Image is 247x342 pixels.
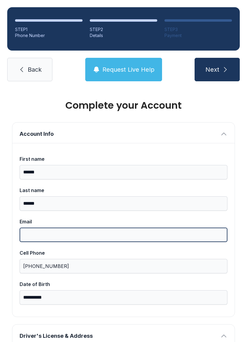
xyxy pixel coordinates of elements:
div: First name [20,155,227,163]
div: Phone Number [15,33,83,39]
div: STEP 3 [164,26,232,33]
span: Next [205,65,219,74]
div: Payment [164,33,232,39]
h1: Complete your Account [12,101,235,110]
input: Email [20,228,227,242]
button: Account Info [12,123,235,143]
div: Cell Phone [20,249,227,256]
span: Back [28,65,42,74]
span: Driver's License & Address [20,332,218,340]
div: Last name [20,187,227,194]
span: Request Live Help [102,65,155,74]
div: Email [20,218,227,225]
span: Account Info [20,130,218,138]
div: Date of Birth [20,281,227,288]
div: Details [90,33,157,39]
input: Last name [20,196,227,211]
input: Date of Birth [20,290,227,305]
input: Cell Phone [20,259,227,273]
div: STEP 2 [90,26,157,33]
div: STEP 1 [15,26,83,33]
input: First name [20,165,227,179]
